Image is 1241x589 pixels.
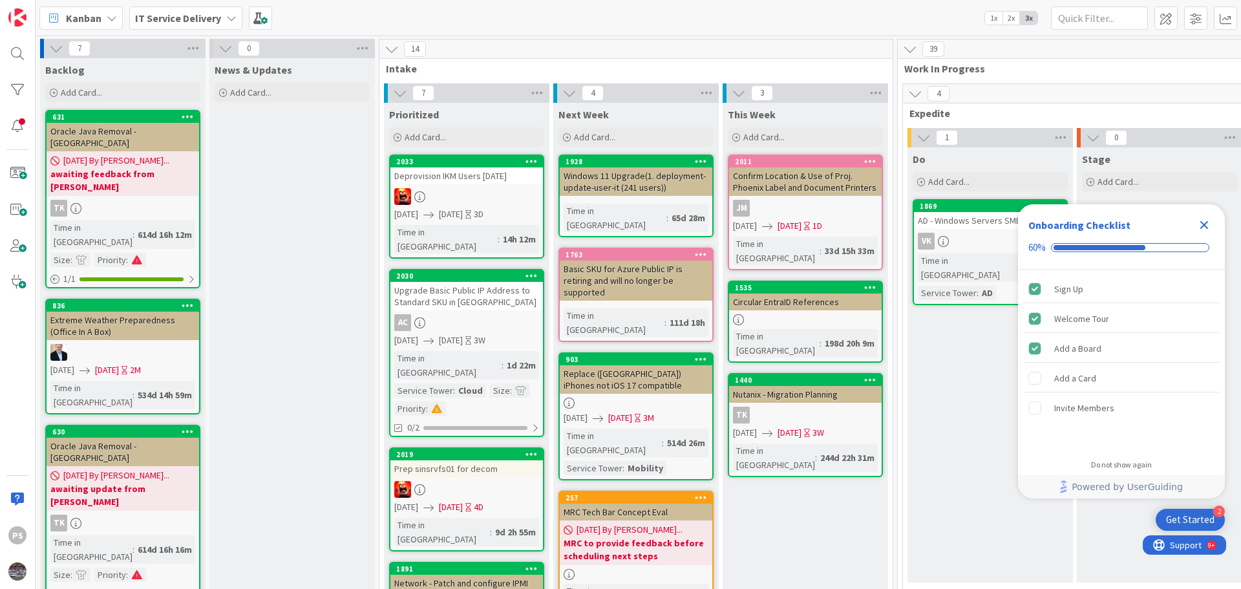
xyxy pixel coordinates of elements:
div: Time in [GEOGRAPHIC_DATA] [733,237,820,265]
div: 903 [566,355,712,364]
div: Time in [GEOGRAPHIC_DATA] [50,220,133,249]
div: 2033 [396,157,543,166]
div: Basic SKU for Azure Public IP is retiring and will no longer be supported [560,261,712,301]
div: Oracle Java Removal - [GEOGRAPHIC_DATA] [47,438,199,466]
div: TK [733,407,750,423]
span: [DATE] [439,334,463,347]
span: : [133,388,134,402]
div: 1/1 [47,271,199,287]
div: 630 [52,427,199,436]
span: This Week [728,108,776,121]
span: 1 [936,130,958,145]
div: 65d 28m [668,211,708,225]
img: VN [394,188,411,205]
div: 836Extreme Weather Preparedness (Office In A Box) [47,300,199,340]
div: 1928Windows 11 Upgrade(1. deployment-update-user-it (241 users)) [560,156,712,196]
span: Kanban [66,10,101,26]
span: : [453,383,455,398]
span: [DATE] [439,208,463,221]
span: Support [27,2,59,17]
div: Time in [GEOGRAPHIC_DATA] [564,429,662,457]
span: [DATE] [394,208,418,221]
div: 2019 [390,449,543,460]
span: 0 [1105,130,1127,145]
div: 1891 [390,563,543,575]
span: : [510,383,512,398]
span: : [498,232,500,246]
div: 1928 [566,157,712,166]
div: 244d 22h 31m [817,451,878,465]
div: Close Checklist [1194,215,1214,235]
span: : [70,568,72,582]
div: 1928 [560,156,712,167]
div: Get Started [1166,513,1214,526]
div: Circular EntraID References [729,294,882,310]
span: [DATE] [394,500,418,514]
div: PS [8,526,27,544]
div: Time in [GEOGRAPHIC_DATA] [50,381,133,409]
div: 3W [474,334,485,347]
div: Time in [GEOGRAPHIC_DATA] [394,225,498,253]
span: [DATE] [50,363,74,377]
span: Do [913,153,926,166]
span: [DATE] [608,411,632,425]
span: [DATE] By [PERSON_NAME]... [577,523,683,537]
div: Time in [GEOGRAPHIC_DATA] [918,253,1021,282]
div: 1891 [396,564,543,573]
span: 1 / 1 [63,272,76,286]
a: 1869AD - Windows Servers SMB1 disableVKTime in [GEOGRAPHIC_DATA]:66d 16mService Tower:AD [913,199,1068,305]
div: Priority [94,253,126,267]
span: : [666,211,668,225]
div: 2033 [390,156,543,167]
div: Deprovision IKM Users [DATE] [390,167,543,184]
span: [DATE] [394,334,418,347]
a: 1928Windows 11 Upgrade(1. deployment-update-user-it (241 users))Time in [GEOGRAPHIC_DATA]:65d 28m [558,155,714,237]
div: Service Tower [394,383,453,398]
div: TK [50,515,67,531]
div: 836 [47,300,199,312]
div: Nutanix - Migration Planning [729,386,882,403]
div: Checklist items [1018,270,1225,451]
a: 1440Nutanix - Migration PlanningTK[DATE][DATE]3WTime in [GEOGRAPHIC_DATA]:244d 22h 31m [728,373,883,477]
div: Size [50,253,70,267]
span: Next Week [558,108,609,121]
div: 1440 [735,376,882,385]
div: Mobility [624,461,666,475]
span: [DATE] By [PERSON_NAME]... [63,154,169,167]
div: 4D [474,500,483,514]
span: Add Card... [405,131,446,143]
span: : [133,542,134,557]
span: Add Card... [1098,176,1139,187]
div: 1763 [560,249,712,261]
div: Time in [GEOGRAPHIC_DATA] [733,444,815,472]
span: [DATE] [778,426,801,440]
a: Powered by UserGuiding [1024,475,1218,498]
span: : [502,358,504,372]
b: IT Service Delivery [135,12,221,25]
div: Upgrade Basic Public IP Address to Standard SKU in [GEOGRAPHIC_DATA] [390,282,543,310]
div: 1D [812,219,822,233]
div: 2030Upgrade Basic Public IP Address to Standard SKU in [GEOGRAPHIC_DATA] [390,270,543,310]
div: 1535 [729,282,882,294]
div: 2030 [396,272,543,281]
div: 3M [643,411,654,425]
div: 198d 20h 9m [822,336,878,350]
div: Windows 11 Upgrade(1. deployment-update-user-it (241 users)) [560,167,712,196]
div: 2033Deprovision IKM Users [DATE] [390,156,543,184]
div: Replace ([GEOGRAPHIC_DATA]) iPhones not iOS 17 compatible [560,365,712,394]
div: 1869 [914,200,1066,212]
div: 111d 18h [666,316,708,330]
div: 1763 [566,250,712,259]
div: MRC Tech Bar Concept Eval [560,504,712,520]
span: 0/2 [407,421,419,434]
div: VK [914,233,1066,250]
div: 614d 16h 12m [134,228,195,242]
div: 257MRC Tech Bar Concept Eval [560,492,712,520]
span: 14 [404,41,426,57]
div: 2 [1213,506,1225,517]
div: Confirm Location & Use of Proj. Phoenix Label and Document Printers [729,167,882,196]
div: 2011 [735,157,882,166]
div: 631 [47,111,199,123]
span: Add Card... [61,87,102,98]
div: 2M [130,363,141,377]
